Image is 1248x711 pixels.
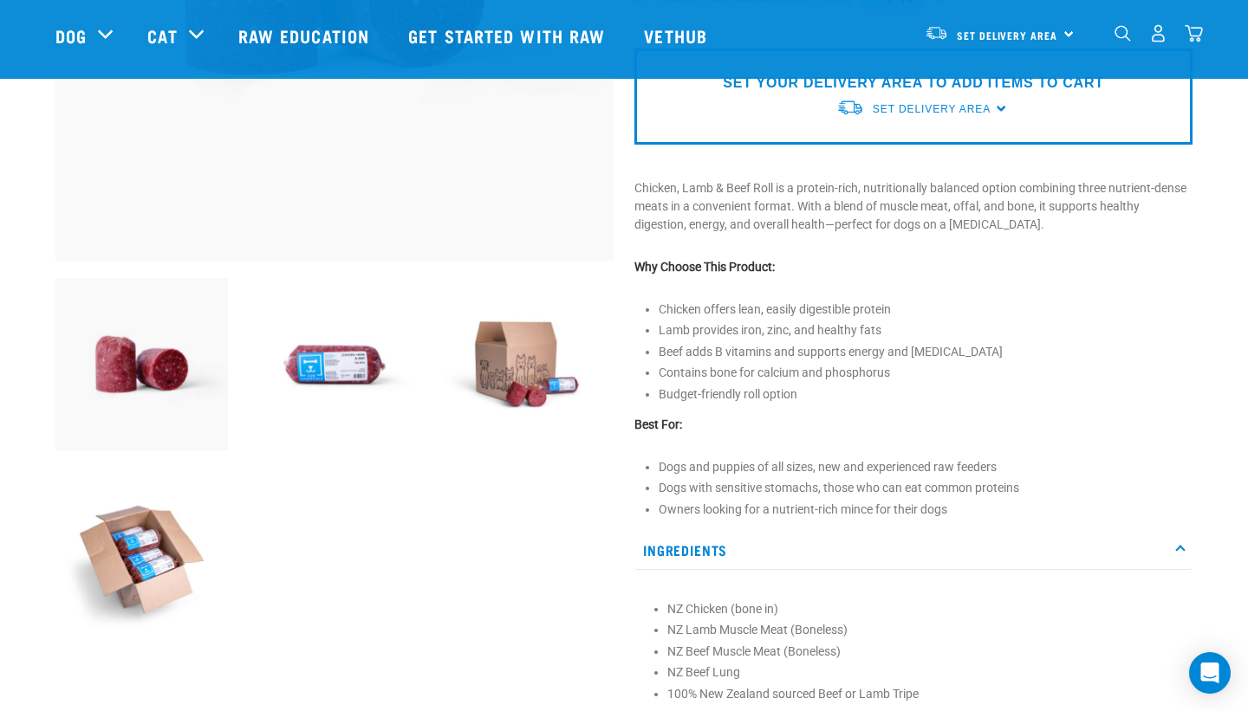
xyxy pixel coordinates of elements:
p: Ingredients [634,531,1193,570]
a: Vethub [627,1,729,70]
div: Open Intercom Messenger [1189,652,1231,694]
a: Get started with Raw [391,1,627,70]
strong: Best For: [634,417,682,431]
li: NZ Lamb Muscle Meat (Boneless) [667,621,1184,639]
img: Raw Essentials Chicken Lamb Beef Bulk Minced Raw Dog Food Roll Unwrapped [55,278,228,450]
img: Raw Essentials Bulk 10kg Raw Dog Food Roll Box [441,278,614,450]
li: NZ Beef Muscle Meat (Boneless) [667,643,1184,661]
p: Budget-friendly roll option [659,385,1193,404]
li: 100% New Zealand sourced Beef or Lamb Tripe [667,685,1184,703]
p: Chicken offers lean, easily digestible protein [659,301,1193,319]
p: Dogs and puppies of all sizes, new and experienced raw feeders [659,458,1193,476]
p: Chicken, Lamb & Beef Roll is a protein-rich, nutritionally balanced option combining three nutrie... [634,179,1193,234]
a: Dog [55,23,87,48]
img: user.png [1149,24,1167,42]
p: SET YOUR DELIVERY AREA TO ADD ITEMS TO CART [723,73,1103,94]
a: Raw Education [221,1,391,70]
p: Owners looking for a nutrient-rich mince for their dogs [659,501,1193,519]
img: home-icon-1@2x.png [1115,25,1131,42]
p: Contains bone for calcium and phosphorus [659,364,1193,382]
p: Lamb provides iron, zinc, and healthy fats [659,321,1193,339]
a: Cat [147,23,177,48]
li: NZ Beef Lung [667,663,1184,682]
img: van-moving.png [925,25,948,41]
span: Set Delivery Area [957,32,1057,38]
span: Set Delivery Area [873,103,991,115]
strong: Why Choose This Product: [634,260,775,274]
p: Dogs with sensitive stomachs, those who can eat common proteins [659,479,1193,497]
p: Beef adds B vitamins and supports energy and [MEDICAL_DATA] [659,343,1193,361]
li: NZ Chicken (bone in) [667,600,1184,618]
img: Raw Essentials Raw Dog Food Bulk Affordable Roll Box [55,474,228,646]
img: Raw Essentials Chicken Lamb Beef Bulk Minced Raw Dog Food Roll [249,278,421,450]
img: home-icon@2x.png [1185,24,1203,42]
img: van-moving.png [836,99,864,117]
